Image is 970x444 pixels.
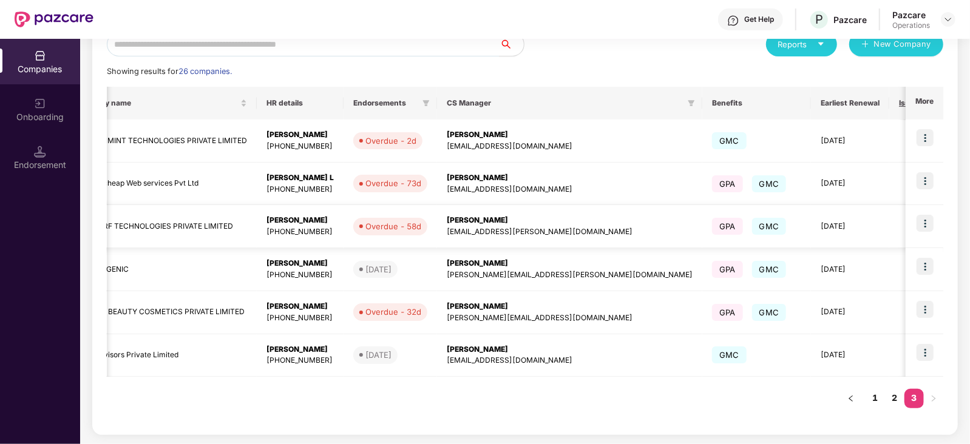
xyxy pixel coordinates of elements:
[447,98,683,108] span: CS Manager
[889,87,941,119] th: Issues
[447,258,693,269] div: [PERSON_NAME]
[447,141,693,152] div: [EMAIL_ADDRESS][DOMAIN_NAME]
[917,172,934,189] img: icon
[712,261,743,278] span: GPA
[447,226,693,238] div: [EMAIL_ADDRESS][PERSON_NAME][DOMAIN_NAME]
[83,98,238,108] span: Display name
[924,389,943,408] button: right
[266,269,334,281] div: [PHONE_NUMBER]
[15,12,93,27] img: New Pazcare Logo
[917,215,934,232] img: icon
[899,306,932,318] div: 5
[899,349,932,361] div: 4
[34,146,46,158] img: svg+xml;base64,PHN2ZyB3aWR0aD0iMTQuNSIgaGVpZ2h0PSIxNC41IiB2aWV3Qm94PSIwIDAgMTYgMTYiIGZpbGw9Im5vbm...
[266,141,334,152] div: [PHONE_NUMBER]
[885,389,904,408] li: 2
[499,32,524,56] button: search
[266,215,334,226] div: [PERSON_NAME]
[752,175,787,192] span: GMC
[266,184,334,195] div: [PHONE_NUMBER]
[365,220,421,232] div: Overdue - 58d
[752,261,787,278] span: GMC
[892,9,930,21] div: Pazcare
[811,334,889,377] td: [DATE]
[266,172,334,184] div: [PERSON_NAME] L
[904,389,924,407] a: 3
[815,12,823,27] span: P
[811,163,889,206] td: [DATE]
[811,87,889,119] th: Earliest Renewal
[178,67,232,76] span: 26 companies.
[447,269,693,281] div: [PERSON_NAME][EMAIL_ADDRESS][PERSON_NAME][DOMAIN_NAME]
[899,178,932,189] div: 0
[917,258,934,275] img: icon
[861,40,869,50] span: plus
[930,395,937,402] span: right
[685,96,697,110] span: filter
[266,355,334,366] div: [PHONE_NUMBER]
[73,291,257,334] td: SWISS BEAUTY COSMETICS PRIVATE LIMITED
[817,40,825,48] span: caret-down
[365,135,416,147] div: Overdue - 2d
[447,312,693,324] div: [PERSON_NAME][EMAIL_ADDRESS][DOMAIN_NAME]
[447,184,693,195] div: [EMAIL_ADDRESS][DOMAIN_NAME]
[257,87,344,119] th: HR details
[833,14,867,25] div: Pazcare
[447,215,693,226] div: [PERSON_NAME]
[688,99,695,107] span: filter
[712,132,747,149] span: GMC
[811,119,889,163] td: [DATE]
[73,334,257,377] td: Ipv Advisors Private Limited
[365,349,392,361] div: [DATE]
[447,344,693,355] div: [PERSON_NAME]
[353,98,418,108] span: Endorsements
[849,32,943,56] button: plusNew Company
[266,226,334,238] div: [PHONE_NUMBER]
[447,172,693,184] div: [PERSON_NAME]
[899,264,932,275] div: 0
[899,221,932,232] div: 0
[712,175,743,192] span: GPA
[73,119,257,163] td: TEACHMINT TECHNOLOGIES PRIVATE LIMITED
[447,355,693,366] div: [EMAIL_ADDRESS][DOMAIN_NAME]
[874,38,932,50] span: New Company
[917,344,934,361] img: icon
[811,291,889,334] td: [DATE]
[365,306,421,318] div: Overdue - 32d
[365,263,392,275] div: [DATE]
[811,205,889,248] td: [DATE]
[73,248,257,291] td: ULTRAGENIC
[866,389,885,408] li: 1
[752,218,787,235] span: GMC
[266,258,334,269] div: [PERSON_NAME]
[885,389,904,407] a: 2
[712,218,743,235] span: GPA
[266,301,334,312] div: [PERSON_NAME]
[899,98,923,108] span: Issues
[447,129,693,141] div: [PERSON_NAME]
[899,135,932,147] div: 0
[752,304,787,321] span: GMC
[712,304,743,321] span: GPA
[266,312,334,324] div: [PHONE_NUMBER]
[365,177,421,189] div: Overdue - 73d
[943,15,953,24] img: svg+xml;base64,PHN2ZyBpZD0iRHJvcGRvd24tMzJ4MzIiIHhtbG5zPSJodHRwOi8vd3d3LnczLm9yZy8yMDAwL3N2ZyIgd2...
[266,129,334,141] div: [PERSON_NAME]
[727,15,739,27] img: svg+xml;base64,PHN2ZyBpZD0iSGVscC0zMngzMiIgeG1sbnM9Imh0dHA6Ly93d3cudzMub3JnLzIwMDAvc3ZnIiB3aWR0aD...
[917,129,934,146] img: icon
[924,389,943,408] li: Next Page
[841,389,861,408] button: left
[422,99,430,107] span: filter
[778,38,825,50] div: Reports
[906,87,943,119] th: More
[73,87,257,119] th: Display name
[420,96,432,110] span: filter
[73,205,257,248] td: ELIGARF TECHNOLOGIES PRIVATE LIMITED
[811,248,889,291] td: [DATE]
[266,344,334,355] div: [PERSON_NAME]
[917,301,934,318] img: icon
[702,87,811,119] th: Benefits
[499,39,524,49] span: search
[34,98,46,110] img: svg+xml;base64,PHN2ZyB3aWR0aD0iMjAiIGhlaWdodD0iMjAiIHZpZXdCb3g9IjAgMCAyMCAyMCIgZmlsbD0ibm9uZSIgeG...
[866,389,885,407] a: 1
